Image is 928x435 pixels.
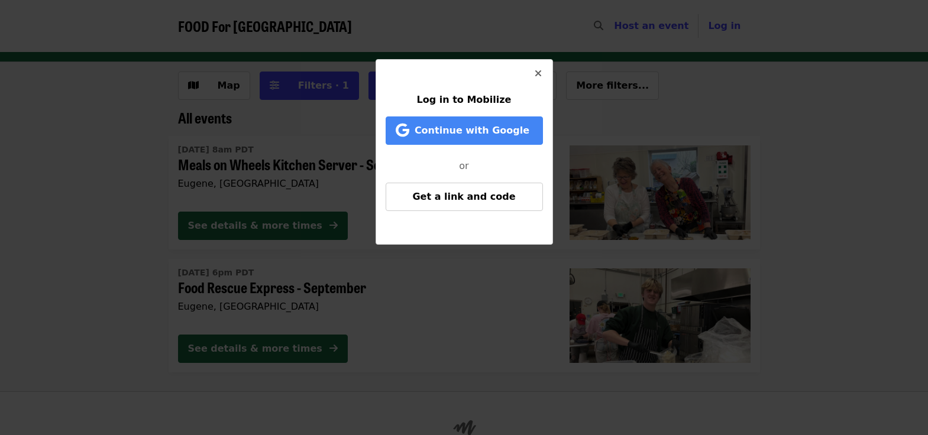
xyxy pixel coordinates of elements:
[535,68,542,79] i: times icon
[386,116,543,145] button: Continue with Google
[386,183,543,211] button: Get a link and code
[412,191,515,202] span: Get a link and code
[459,160,468,171] span: or
[417,94,512,105] span: Log in to Mobilize
[524,60,552,88] button: Close
[415,125,529,136] span: Continue with Google
[396,122,409,139] i: google icon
